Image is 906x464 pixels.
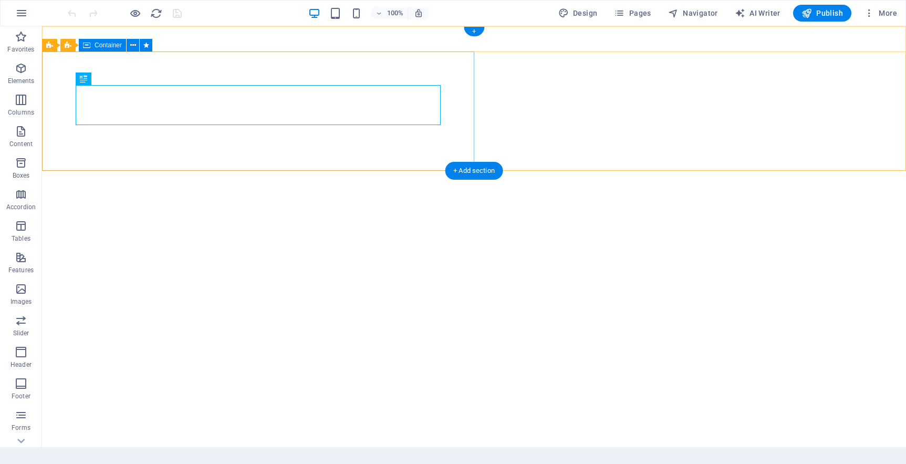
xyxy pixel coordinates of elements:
[13,171,30,180] p: Boxes
[387,7,403,19] h6: 100%
[614,8,651,18] span: Pages
[558,8,598,18] span: Design
[864,8,897,18] span: More
[13,329,29,337] p: Slider
[464,27,484,36] div: +
[371,7,408,19] button: 100%
[6,203,36,211] p: Accordion
[731,5,785,22] button: AI Writer
[11,297,32,306] p: Images
[150,7,162,19] button: reload
[11,360,32,369] p: Header
[8,108,34,117] p: Columns
[668,8,718,18] span: Navigator
[414,8,423,18] i: On resize automatically adjust zoom level to fit chosen device.
[8,266,34,274] p: Features
[9,140,33,148] p: Content
[735,8,780,18] span: AI Writer
[129,7,141,19] button: Click here to leave preview mode and continue editing
[12,424,30,432] p: Forms
[554,5,602,22] div: Design (Ctrl+Alt+Y)
[664,5,722,22] button: Navigator
[8,77,35,85] p: Elements
[610,5,655,22] button: Pages
[12,234,30,243] p: Tables
[150,7,162,19] i: Reload page
[7,45,34,54] p: Favorites
[554,5,602,22] button: Design
[95,42,122,48] span: Container
[793,5,851,22] button: Publish
[445,162,503,180] div: + Add section
[12,392,30,400] p: Footer
[860,5,901,22] button: More
[801,8,843,18] span: Publish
